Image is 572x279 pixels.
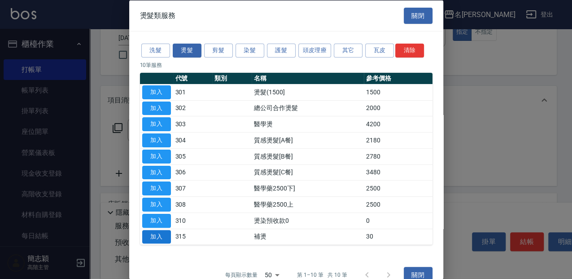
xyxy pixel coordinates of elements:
td: 補燙 [252,229,364,245]
td: 2180 [364,132,432,148]
button: 加入 [142,117,171,131]
th: 名稱 [252,72,364,84]
td: 2000 [364,100,432,116]
th: 參考價格 [364,72,432,84]
button: 加入 [142,230,171,244]
td: 307 [173,180,213,196]
button: 加入 [142,182,171,195]
button: 瓦皮 [365,44,394,58]
button: 加入 [142,133,171,147]
button: 關閉 [404,7,432,24]
button: 剪髮 [204,44,233,58]
td: 1500 [364,84,432,100]
td: 304 [173,132,213,148]
button: 加入 [142,165,171,179]
td: 2780 [364,148,432,164]
p: 10 筆服務 [140,61,432,69]
td: 2500 [364,180,432,196]
button: 其它 [334,44,362,58]
td: 醫學燙 [252,116,364,132]
td: 2500 [364,196,432,213]
button: 燙髮 [173,44,201,58]
td: 302 [173,100,213,116]
td: 質感燙髮[C餐] [252,164,364,181]
button: 洗髮 [141,44,170,58]
th: 類別 [212,72,252,84]
button: 染髮 [236,44,264,58]
td: 質感燙髮[A餐] [252,132,364,148]
td: 0 [364,213,432,229]
p: 每頁顯示數量 [225,271,258,279]
button: 加入 [142,213,171,227]
td: 301 [173,84,213,100]
button: 加入 [142,101,171,115]
td: 306 [173,164,213,181]
td: 3480 [364,164,432,181]
span: 燙髮類服務 [140,11,176,20]
button: 加入 [142,149,171,163]
button: 清除 [395,44,424,58]
td: 303 [173,116,213,132]
button: 護髮 [267,44,296,58]
td: 燙染預收款0 [252,213,364,229]
td: 質感燙髮[B餐] [252,148,364,164]
td: 310 [173,213,213,229]
td: 醫學藥2500上 [252,196,364,213]
button: 加入 [142,198,171,212]
p: 第 1–10 筆 共 10 筆 [297,271,347,279]
td: 315 [173,229,213,245]
button: 加入 [142,85,171,99]
td: 305 [173,148,213,164]
td: 30 [364,229,432,245]
td: 醫學藥2500下] [252,180,364,196]
th: 代號 [173,72,213,84]
td: 總公司合作燙髮 [252,100,364,116]
td: 燙髮(1500] [252,84,364,100]
button: 頭皮理療 [298,44,332,58]
td: 4200 [364,116,432,132]
td: 308 [173,196,213,213]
